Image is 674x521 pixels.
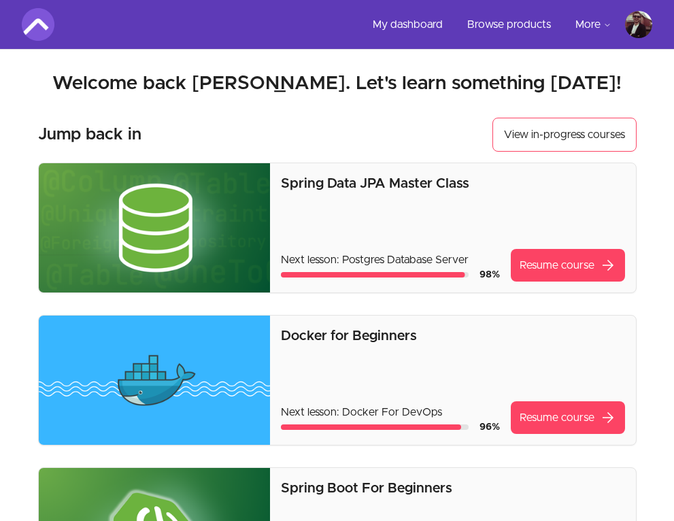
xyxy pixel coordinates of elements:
[362,8,454,41] a: My dashboard
[39,316,271,445] img: Product image for Docker for Beginners
[479,422,500,432] span: 96 %
[22,8,54,41] img: Amigoscode logo
[281,252,499,268] p: Next lesson: Postgres Database Server
[281,479,624,498] p: Spring Boot For Beginners
[456,8,562,41] a: Browse products
[511,249,625,282] a: Resume coursearrow_forward
[511,401,625,434] a: Resume coursearrow_forward
[565,8,622,41] button: More
[281,272,468,278] div: Course progress
[492,118,637,152] a: View in-progress courses
[600,409,616,426] span: arrow_forward
[39,163,271,292] img: Product image for Spring Data JPA Master Class
[281,404,499,420] p: Next lesson: Docker For DevOps
[281,424,468,430] div: Course progress
[625,11,652,38] img: Profile image for Vlad
[281,326,624,346] p: Docker for Beginners
[362,8,652,41] nav: Main
[600,257,616,273] span: arrow_forward
[38,124,141,146] h3: Jump back in
[281,174,624,193] p: Spring Data JPA Master Class
[22,71,652,96] h2: Welcome back [PERSON_NAME]. Let's learn something [DATE]!
[479,270,500,280] span: 98 %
